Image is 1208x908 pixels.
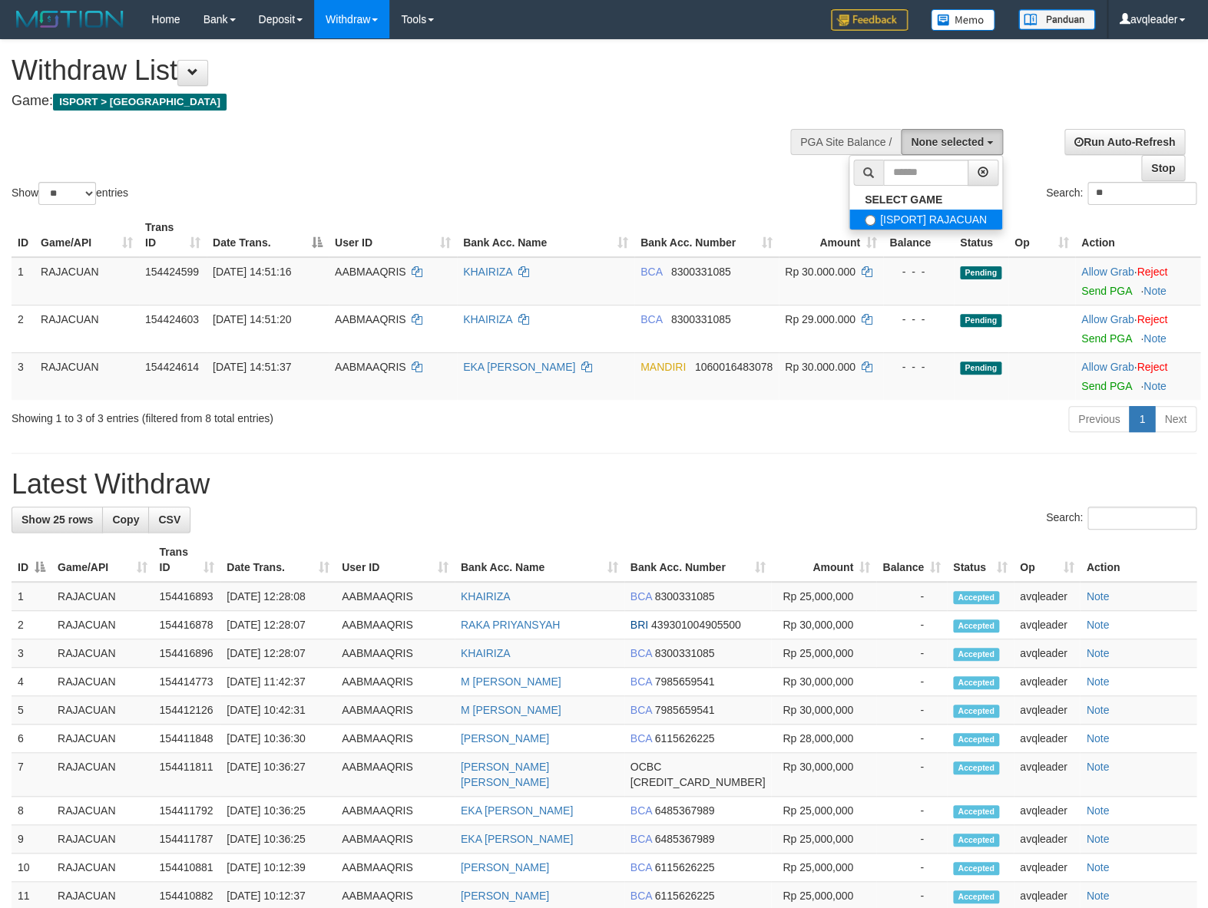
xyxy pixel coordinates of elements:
[336,639,455,668] td: AABMAAQRIS
[207,213,329,257] th: Date Trans.: activate to sort column descending
[220,753,336,797] td: [DATE] 10:36:27
[876,639,947,668] td: -
[145,361,199,373] span: 154424614
[12,507,103,533] a: Show 25 rows
[336,538,455,582] th: User ID: activate to sort column ascending
[771,797,876,825] td: Rp 25,000,000
[1075,352,1200,400] td: ·
[12,352,35,400] td: 3
[960,314,1001,327] span: Pending
[1075,213,1200,257] th: Action
[1141,155,1185,181] a: Stop
[876,696,947,725] td: -
[51,582,154,611] td: RAJACUAN
[831,9,908,31] img: Feedback.jpg
[883,213,954,257] th: Balance
[154,611,221,639] td: 154416878
[35,352,139,400] td: RAJACUAN
[1137,266,1167,278] a: Reject
[785,313,856,325] span: Rp 29.000.000
[953,676,999,689] span: Accepted
[154,696,221,725] td: 154412126
[12,213,35,257] th: ID
[457,213,634,257] th: Bank Acc. Name: activate to sort column ascending
[158,513,180,526] span: CSV
[335,266,406,278] span: AABMAAQRIS
[336,753,455,797] td: AABMAAQRIS
[654,833,714,845] span: Copy 6485367989 to clipboard
[336,854,455,882] td: AABMAAQRIS
[630,590,652,603] span: BCA
[1087,507,1196,530] input: Search:
[1081,313,1137,325] span: ·
[1086,833,1109,845] a: Note
[771,725,876,753] td: Rp 28,000,000
[35,257,139,305] td: RAJACUAN
[51,725,154,753] td: RAJACUAN
[953,890,999,903] span: Accepted
[1086,861,1109,873] a: Note
[630,647,652,659] span: BCA
[654,732,714,745] span: Copy 6115626225 to clipboard
[654,590,714,603] span: Copy 8300331085 to clipboard
[329,213,457,257] th: User ID: activate to sort column ascending
[336,696,455,725] td: AABMAAQRIS
[102,507,149,533] a: Copy
[1143,285,1167,297] a: Note
[1081,361,1134,373] a: Allow Grab
[220,854,336,882] td: [DATE] 10:12:39
[220,797,336,825] td: [DATE] 10:36:25
[1129,406,1155,432] a: 1
[931,9,995,31] img: Button%20Memo.svg
[1081,266,1134,278] a: Allow Grab
[336,725,455,753] td: AABMAAQRIS
[911,136,984,148] span: None selected
[953,834,999,847] span: Accepted
[112,513,139,526] span: Copy
[12,469,1196,500] h1: Latest Withdraw
[1014,582,1081,611] td: avqleader
[336,825,455,854] td: AABMAAQRIS
[1064,129,1185,155] a: Run Auto-Refresh
[771,639,876,668] td: Rp 25,000,000
[463,266,512,278] a: KHAIRIZA
[654,647,714,659] span: Copy 8300331085 to clipboard
[51,668,154,696] td: RAJACUAN
[1086,761,1109,773] a: Note
[461,761,549,788] a: [PERSON_NAME] [PERSON_NAME]
[1086,590,1109,603] a: Note
[461,704,561,716] a: M [PERSON_NAME]
[630,732,652,745] span: BCA
[1081,266,1137,278] span: ·
[953,733,999,746] span: Accepted
[213,313,291,325] span: [DATE] 14:51:20
[1081,313,1134,325] a: Allow Grab
[220,538,336,582] th: Date Trans.: activate to sort column ascending
[145,313,199,325] span: 154424603
[51,639,154,668] td: RAJACUAN
[771,611,876,639] td: Rp 30,000,000
[1086,619,1109,631] a: Note
[1046,507,1196,530] label: Search:
[954,213,1008,257] th: Status
[624,538,772,582] th: Bank Acc. Number: activate to sort column ascending
[154,668,221,696] td: 154414773
[790,129,901,155] div: PGA Site Balance /
[654,704,714,716] span: Copy 7985659541 to clipboard
[634,213,779,257] th: Bank Acc. Number: activate to sort column ascending
[876,725,947,753] td: -
[51,797,154,825] td: RAJACUAN
[876,611,947,639] td: -
[1086,804,1109,817] a: Note
[953,648,999,661] span: Accepted
[12,404,491,426] div: Showing 1 to 3 of 3 entries (filtered from 8 total entries)
[1014,725,1081,753] td: avqleader
[640,313,662,325] span: BCA
[220,725,336,753] td: [DATE] 10:36:30
[461,890,549,902] a: [PERSON_NAME]
[12,696,51,725] td: 5
[12,305,35,352] td: 2
[1068,406,1130,432] a: Previous
[461,861,549,873] a: [PERSON_NAME]
[630,619,648,631] span: BRI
